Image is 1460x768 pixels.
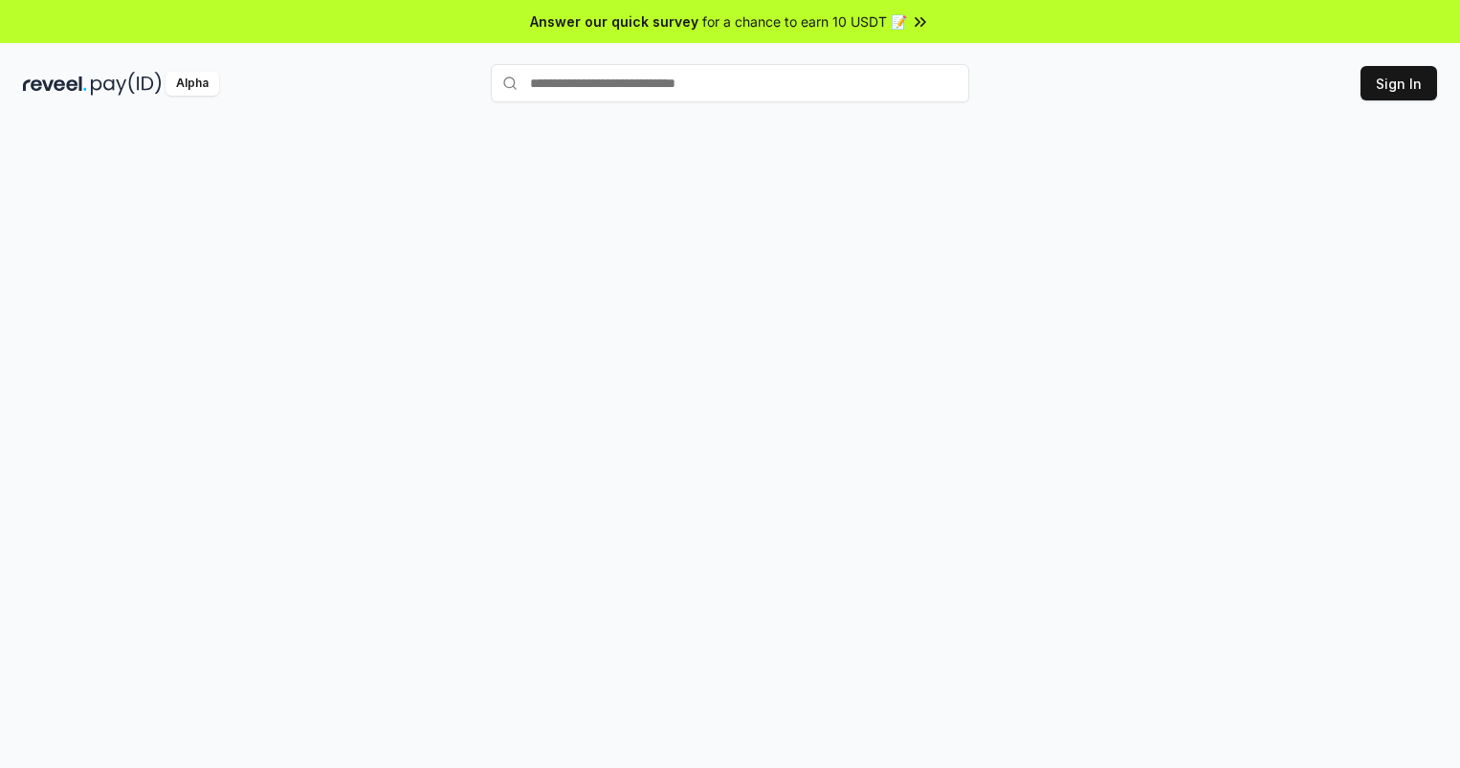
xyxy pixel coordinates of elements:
img: pay_id [91,72,162,96]
div: Alpha [166,72,219,96]
span: for a chance to earn 10 USDT 📝 [702,11,907,32]
button: Sign In [1360,66,1437,100]
span: Answer our quick survey [530,11,698,32]
img: reveel_dark [23,72,87,96]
